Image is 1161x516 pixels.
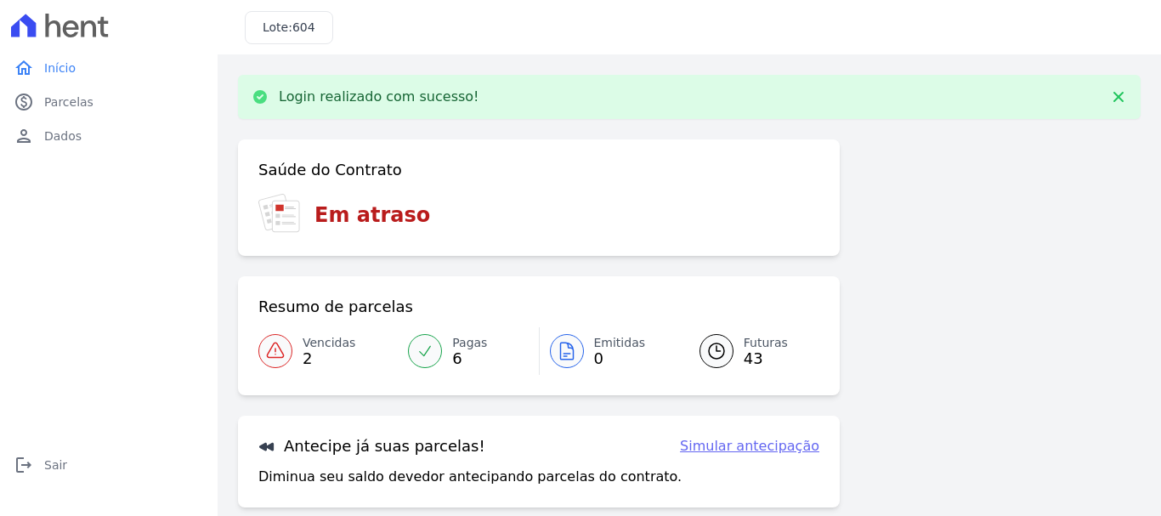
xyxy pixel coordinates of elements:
i: logout [14,455,34,475]
a: logoutSair [7,448,211,482]
span: Sair [44,456,67,473]
span: Pagas [452,334,487,352]
a: Emitidas 0 [540,327,679,375]
i: person [14,126,34,146]
i: home [14,58,34,78]
p: Diminua seu saldo devedor antecipando parcelas do contrato. [258,467,682,487]
a: personDados [7,119,211,153]
p: Login realizado com sucesso! [279,88,479,105]
span: Emitidas [594,334,646,352]
span: Dados [44,128,82,145]
span: 0 [594,352,646,366]
a: homeInício [7,51,211,85]
h3: Saúde do Contrato [258,160,402,180]
a: paidParcelas [7,85,211,119]
span: Vencidas [303,334,355,352]
i: paid [14,92,34,112]
span: 6 [452,352,487,366]
a: Vencidas 2 [258,327,398,375]
h3: Lote: [263,19,315,37]
h3: Resumo de parcelas [258,297,413,317]
a: Futuras 43 [679,327,819,375]
span: 43 [744,352,788,366]
span: Parcelas [44,94,93,111]
h3: Antecipe já suas parcelas! [258,436,485,456]
span: 604 [292,20,315,34]
span: Futuras [744,334,788,352]
h3: Em atraso [314,200,430,230]
span: 2 [303,352,355,366]
span: Início [44,60,76,77]
a: Simular antecipação [680,436,819,456]
a: Pagas 6 [398,327,538,375]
